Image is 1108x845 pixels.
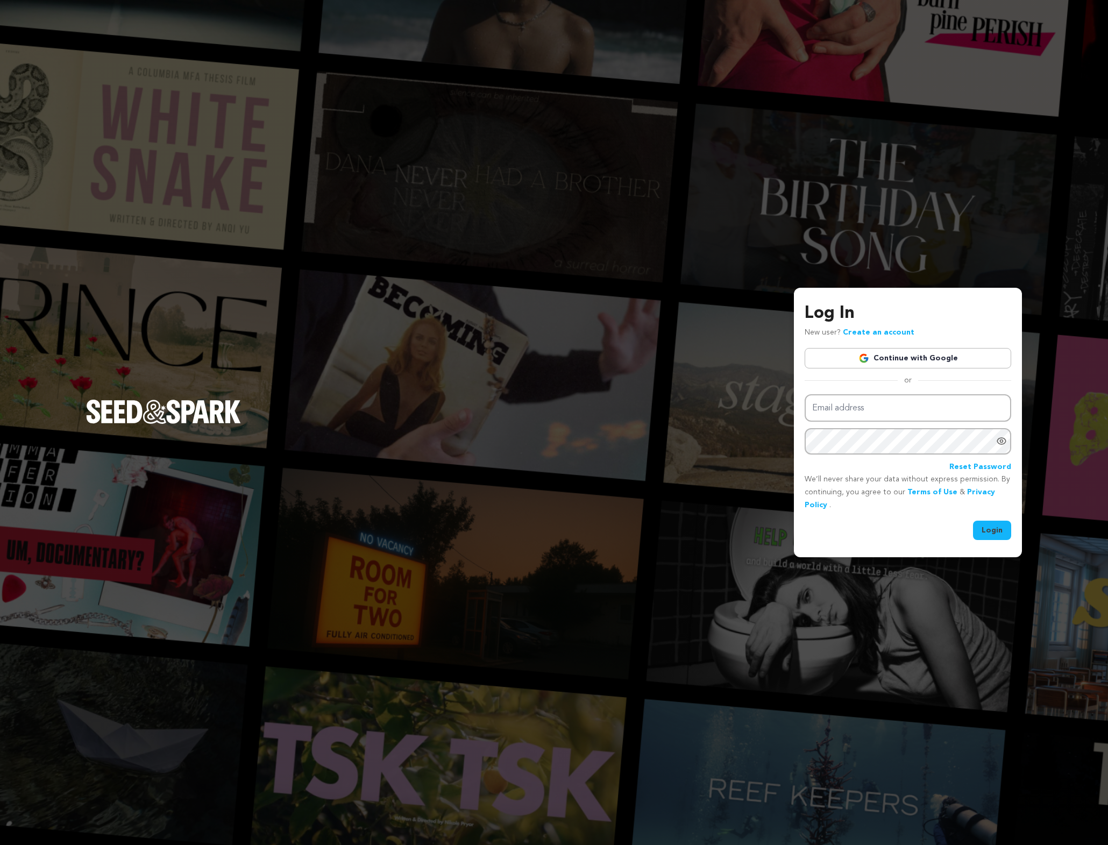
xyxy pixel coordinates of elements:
[86,400,241,423] img: Seed&Spark Logo
[805,348,1011,368] a: Continue with Google
[805,394,1011,422] input: Email address
[805,326,914,339] p: New user?
[996,436,1007,446] a: Show password as plain text. Warning: this will display your password on the screen.
[805,301,1011,326] h3: Log In
[898,375,918,386] span: or
[805,473,1011,512] p: We’ll never share your data without express permission. By continuing, you agree to our & .
[858,353,869,364] img: Google logo
[973,521,1011,540] button: Login
[949,461,1011,474] a: Reset Password
[805,488,995,509] a: Privacy Policy
[86,400,241,445] a: Seed&Spark Homepage
[907,488,957,496] a: Terms of Use
[843,329,914,336] a: Create an account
